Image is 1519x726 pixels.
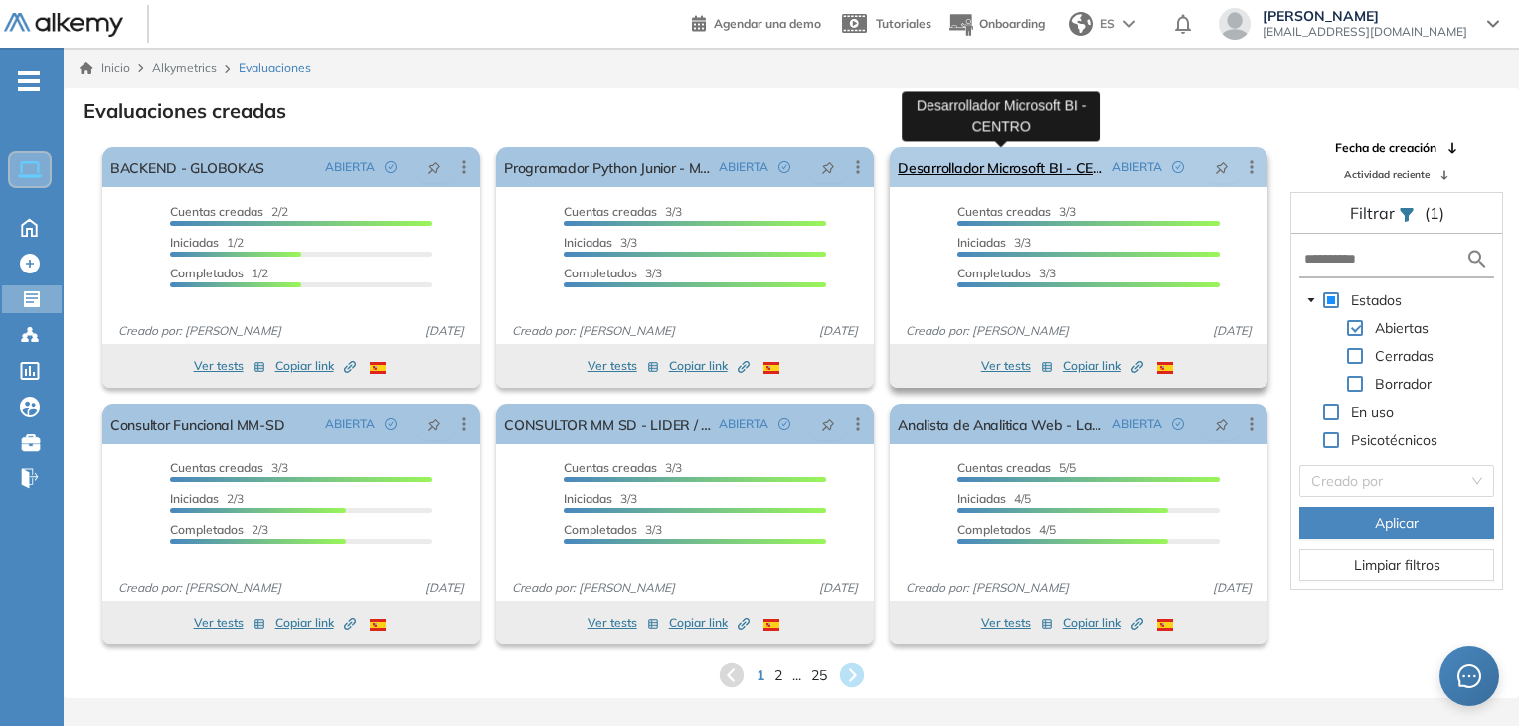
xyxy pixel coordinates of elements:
span: Creado por: [PERSON_NAME] [110,579,289,597]
span: Evaluaciones [239,59,311,77]
span: 1 [757,665,764,686]
span: (1) [1425,201,1444,225]
h3: Evaluaciones creadas [84,99,286,123]
span: Creado por: [PERSON_NAME] [504,579,683,597]
span: Iniciadas [564,491,612,506]
span: Onboarding [979,16,1045,31]
img: arrow [1123,20,1135,28]
span: Creado por: [PERSON_NAME] [898,579,1077,597]
span: Estados [1351,291,1402,309]
span: check-circle [778,418,790,430]
span: Tutoriales [876,16,931,31]
span: Psicotécnicos [1351,431,1437,449]
span: Iniciadas [957,235,1006,250]
span: Cerradas [1375,347,1434,365]
a: Analista de Analitica Web - Laureate [898,404,1104,444]
a: Consultor Funcional MM-SD [110,404,284,444]
span: pushpin [821,416,835,432]
button: pushpin [806,408,850,440]
button: Ver tests [588,611,659,635]
span: Creado por: [PERSON_NAME] [110,322,289,340]
span: pushpin [427,159,441,175]
button: Ver tests [981,611,1053,635]
span: Abiertas [1371,316,1433,340]
span: Cuentas creadas [957,204,1051,219]
span: Copiar link [669,357,750,375]
span: ABIERTA [719,415,768,433]
span: [DATE] [811,579,866,597]
span: [DATE] [811,322,866,340]
img: ESP [1157,362,1173,374]
span: check-circle [1172,418,1184,430]
img: world [1069,12,1093,36]
img: ESP [370,619,386,631]
span: Iniciadas [564,235,612,250]
img: ESP [1157,619,1173,631]
span: Completados [564,266,637,280]
a: Agendar una demo [692,10,821,34]
span: 3/3 [564,491,637,506]
span: Fecha de creación [1335,139,1436,157]
span: 3/3 [564,460,682,475]
span: Completados [170,522,244,537]
span: En uso [1351,403,1394,421]
span: Copiar link [275,357,356,375]
img: ESP [370,362,386,374]
span: [EMAIL_ADDRESS][DOMAIN_NAME] [1263,24,1467,40]
span: 3/3 [564,204,682,219]
span: Cerradas [1371,344,1437,368]
span: Cuentas creadas [957,460,1051,475]
span: Copiar link [1063,614,1143,632]
span: Creado por: [PERSON_NAME] [504,322,683,340]
span: Completados [957,266,1031,280]
button: Copiar link [669,611,750,635]
span: 3/3 [564,235,637,250]
span: caret-down [1306,295,1316,305]
button: Copiar link [669,354,750,378]
span: Cuentas creadas [170,204,263,219]
span: Borrador [1375,375,1432,393]
a: BACKEND - GLOBOKAS [110,147,264,187]
span: 25 [811,665,827,686]
button: Ver tests [588,354,659,378]
span: ABIERTA [1112,158,1162,176]
span: Actividad reciente [1344,167,1430,182]
span: 3/3 [957,204,1076,219]
span: pushpin [1215,159,1229,175]
span: pushpin [1215,416,1229,432]
i: - [18,79,40,83]
button: Copiar link [1063,354,1143,378]
span: 2/3 [170,491,244,506]
span: 2/2 [170,204,288,219]
span: message [1456,663,1482,689]
span: ES [1100,15,1115,33]
span: check-circle [778,161,790,173]
span: Completados [170,266,244,280]
span: Iniciadas [170,491,219,506]
button: pushpin [1200,151,1244,183]
img: ESP [763,362,779,374]
span: Copiar link [1063,357,1143,375]
div: Desarrollador Microsoft BI - CENTRO [902,91,1100,141]
img: search icon [1465,247,1489,272]
button: pushpin [806,151,850,183]
span: Filtrar [1350,203,1399,223]
span: 3/3 [957,235,1031,250]
span: 3/3 [564,522,662,537]
button: Copiar link [1063,611,1143,635]
button: pushpin [413,151,456,183]
span: check-circle [385,161,397,173]
button: Onboarding [947,3,1045,46]
span: Iniciadas [170,235,219,250]
button: Copiar link [275,354,356,378]
span: Completados [564,522,637,537]
span: check-circle [1172,161,1184,173]
span: Psicotécnicos [1347,428,1441,452]
span: 3/3 [564,266,662,280]
span: Aplicar [1375,512,1419,534]
span: 4/5 [957,491,1031,506]
span: ABIERTA [719,158,768,176]
span: 2 [774,665,782,686]
span: ... [792,665,801,686]
span: Alkymetrics [152,60,217,75]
